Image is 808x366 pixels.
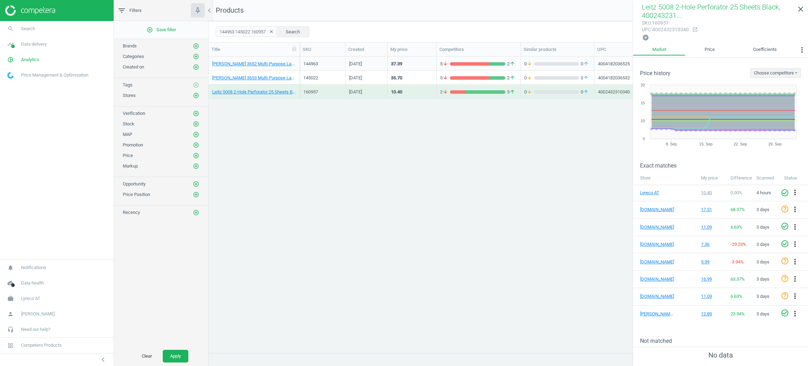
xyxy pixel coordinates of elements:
div: : 160957 [642,20,689,26]
div: 35.70 [391,75,402,81]
div: 11.09 [701,293,724,300]
span: 3 days [756,207,769,212]
span: Leitz 5008 2-Hole Perforator 25 Sheets Black, 400243231... [642,3,780,20]
input: SKU/Title search [216,26,277,37]
i: arrow_upward [510,61,515,67]
button: add_circle_outline [193,191,200,198]
span: Opportunity [123,181,146,187]
div: 7.36 [701,241,724,248]
button: Clear [134,350,159,362]
button: more_vert [796,44,808,58]
i: headset_mic [4,323,17,336]
span: Price Position [123,192,150,197]
div: : 4002432310340 [642,26,689,33]
div: Similar products [524,46,591,53]
i: work [4,292,17,305]
button: add_circle_outline [193,131,200,138]
button: add_circle_outline [193,92,200,99]
i: more_vert [791,309,799,318]
i: notifications [4,261,17,274]
a: [PERSON_NAME][DOMAIN_NAME] [640,311,675,317]
span: 3 days [756,294,769,299]
i: arrow_downward [443,61,448,67]
tspan: 8. Sep [666,142,677,146]
text: 5 [643,137,645,141]
button: add_circle [642,34,649,42]
i: more_vert [791,223,799,231]
i: add_circle_outline [193,142,199,148]
button: chevron_left [94,355,112,364]
a: [DOMAIN_NAME] [640,207,675,213]
i: add_circle_outline [193,82,199,88]
button: more_vert [791,205,799,214]
div: 16.99 [701,276,724,282]
i: add_circle_outline [193,64,199,70]
span: Tags [123,82,133,87]
i: arrow_upward [510,75,515,81]
div: Competitors [439,46,518,53]
i: more_vert [791,292,799,300]
div: 4004182036532 [598,75,630,84]
h3: Exact matches [640,162,808,169]
div: 37.39 [391,61,402,67]
div: [DATE] [349,89,362,98]
span: 0 [524,61,534,67]
span: 2 [505,61,517,67]
button: more_vert [791,275,799,284]
span: 5 [440,75,450,81]
a: [PERSON_NAME] 3652 Multi-Purpose Labels, 70 x 42.3 mm, Permanent, 21 Labels Per Sheet, 4004182036525 [212,61,296,67]
div: UPC [597,46,633,53]
span: Markup [123,163,138,169]
span: Price Management & Optimization [21,72,88,78]
button: Search [276,26,309,37]
i: add_circle [642,34,649,41]
button: add_circle_outline [193,152,200,159]
i: pie_chart_outlined [4,53,17,66]
i: add_circle_outline [193,181,199,187]
span: Competera Products [21,342,62,348]
button: Choose competitors [750,68,801,78]
i: arrow_downward [443,89,448,95]
i: add_circle_outline [193,110,199,117]
tspan: 22. Sep [734,142,747,146]
div: Created [348,46,384,53]
span: 3 days [756,242,769,247]
span: 4 hours [756,190,771,195]
span: 6.63 % [730,224,742,230]
button: add_circle_outlineSave filter [114,23,208,37]
i: check_circle_outline [781,240,789,248]
span: Stock [123,121,134,126]
button: clear [266,27,277,37]
span: sku [642,20,651,26]
i: more_vert [791,257,799,266]
div: Title [211,46,297,53]
a: Market [633,44,685,56]
span: MAP [123,132,132,137]
button: more_vert [791,292,799,301]
span: Lyreco AT [21,295,40,302]
i: add_circle_outline [193,191,199,198]
i: add_circle_outline [193,152,199,159]
div: 10.40 [391,89,402,95]
div: 11.09 [701,224,724,230]
i: help_outline [781,257,789,265]
i: clear [269,29,274,34]
a: Price [685,44,734,56]
a: [PERSON_NAME] 3653 Multi-Purpose Labels, 105 x 42.3 mm, Permanent, 14 Labels Per Sheet, 400418203... [212,75,296,81]
i: help_outline [781,205,789,213]
button: more_vert [791,188,799,197]
span: 6.63 % [730,294,742,299]
span: 23.94 % [730,311,745,316]
i: more_vert [791,188,799,197]
div: 9.99 [701,259,724,265]
a: [DOMAIN_NAME] [640,224,675,230]
i: add_circle_outline [147,27,153,33]
i: add_circle_outline [193,131,199,138]
i: search [4,22,17,35]
div: My price [390,46,433,53]
i: person [4,307,17,321]
span: 5 [505,89,517,95]
div: [DATE] [349,75,362,84]
i: add_circle_outline [193,53,199,60]
i: arrow_downward [443,75,448,81]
